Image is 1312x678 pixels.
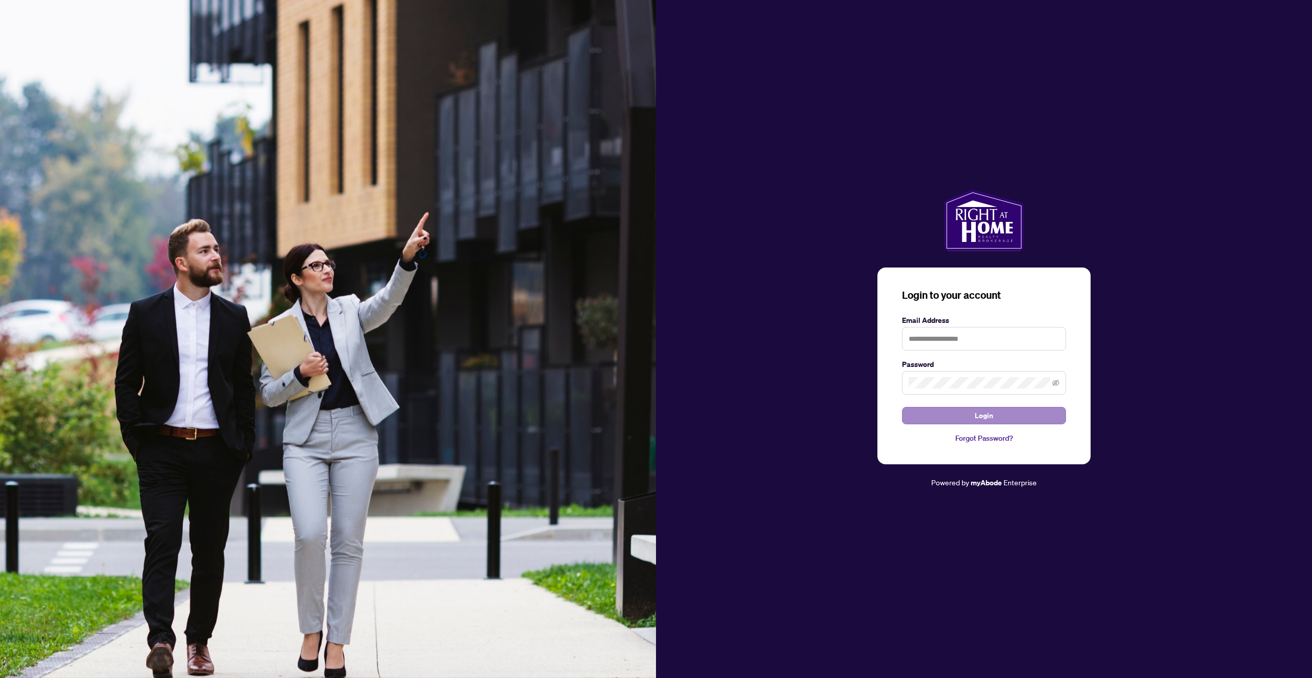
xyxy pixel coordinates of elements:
span: Powered by [931,478,969,487]
span: Login [975,407,993,424]
h3: Login to your account [902,288,1066,302]
label: Password [902,359,1066,370]
span: eye-invisible [1052,379,1059,386]
span: Enterprise [1003,478,1037,487]
a: myAbode [971,477,1002,488]
img: ma-logo [944,190,1023,251]
button: Login [902,407,1066,424]
a: Forgot Password? [902,433,1066,444]
label: Email Address [902,315,1066,326]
